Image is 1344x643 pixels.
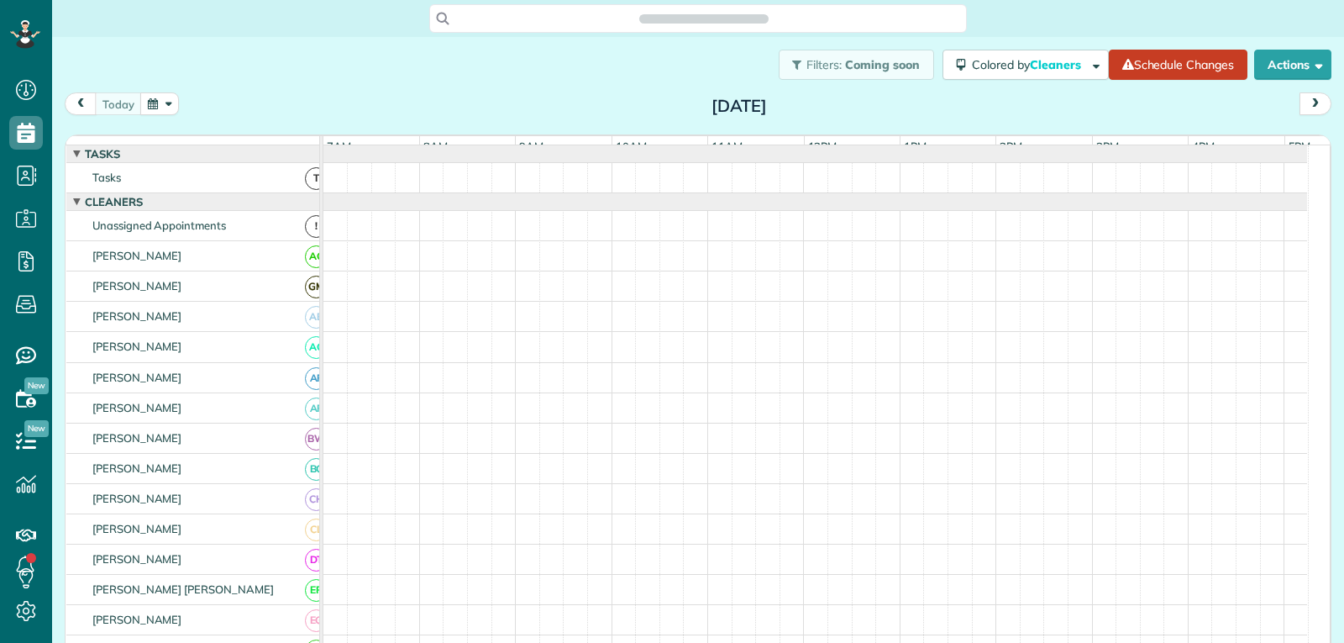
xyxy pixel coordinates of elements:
[305,579,328,602] span: EP
[305,367,328,390] span: AF
[305,519,328,541] span: CL
[89,492,186,505] span: [PERSON_NAME]
[305,336,328,359] span: AC
[305,398,328,420] span: AF
[89,171,124,184] span: Tasks
[305,306,328,329] span: AB
[942,50,1109,80] button: Colored byCleaners
[1109,50,1247,80] a: Schedule Changes
[1285,140,1315,153] span: 5pm
[305,488,328,511] span: CH
[305,458,328,481] span: BC
[305,428,328,451] span: BW
[24,377,49,394] span: New
[708,140,746,153] span: 11am
[89,582,277,596] span: [PERSON_NAME] [PERSON_NAME]
[65,92,97,115] button: prev
[1093,140,1122,153] span: 3pm
[972,57,1087,72] span: Colored by
[305,215,328,238] span: !
[89,461,186,475] span: [PERSON_NAME]
[1030,57,1084,72] span: Cleaners
[612,140,650,153] span: 10am
[420,140,451,153] span: 8am
[634,97,844,115] h2: [DATE]
[89,309,186,323] span: [PERSON_NAME]
[806,57,842,72] span: Filters:
[89,552,186,566] span: [PERSON_NAME]
[900,140,930,153] span: 1pm
[89,522,186,535] span: [PERSON_NAME]
[89,431,186,445] span: [PERSON_NAME]
[24,420,49,437] span: New
[81,195,146,208] span: Cleaners
[89,613,186,626] span: [PERSON_NAME]
[305,549,328,572] span: DT
[305,276,328,298] span: GM
[805,140,841,153] span: 12pm
[516,140,547,153] span: 9am
[1254,50,1331,80] button: Actions
[305,167,328,190] span: T
[81,147,123,161] span: Tasks
[95,92,142,115] button: today
[323,140,354,153] span: 7am
[1299,92,1331,115] button: next
[305,245,328,268] span: AC
[996,140,1026,153] span: 2pm
[656,10,751,27] span: Search ZenMaid…
[89,371,186,384] span: [PERSON_NAME]
[89,249,186,262] span: [PERSON_NAME]
[89,219,229,232] span: Unassigned Appointments
[1189,140,1218,153] span: 4pm
[89,279,186,293] span: [PERSON_NAME]
[845,57,921,72] span: Coming soon
[89,401,186,414] span: [PERSON_NAME]
[305,609,328,632] span: EG
[89,340,186,353] span: [PERSON_NAME]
